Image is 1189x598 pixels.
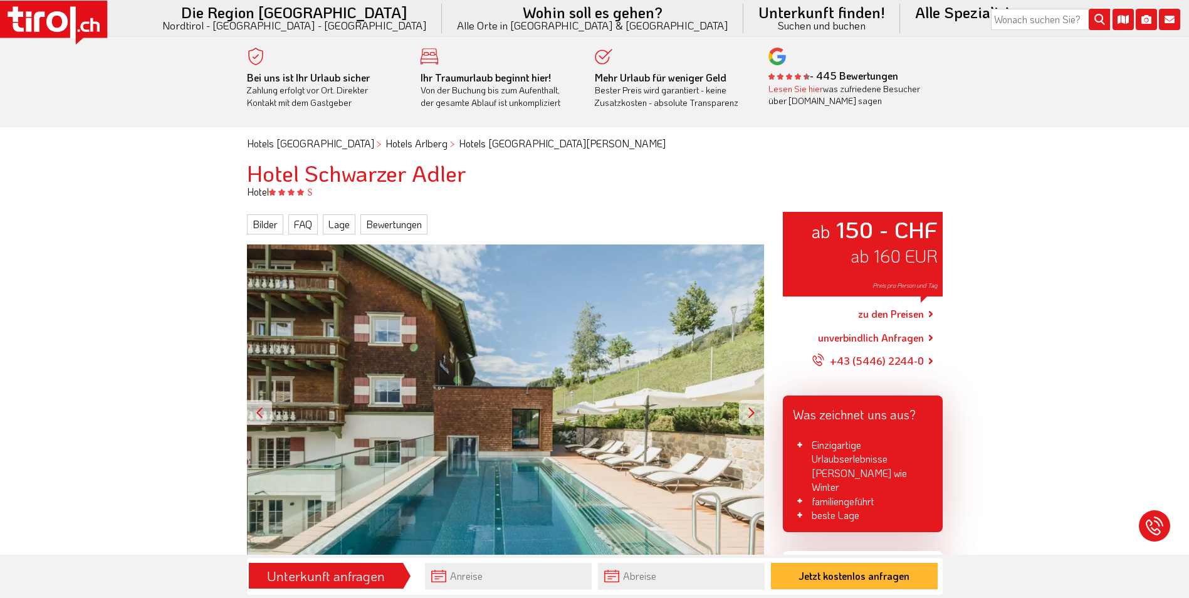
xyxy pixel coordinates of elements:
[595,71,726,84] b: Mehr Urlaub für weniger Geld
[793,508,933,522] li: beste Lage
[421,71,576,109] div: Von der Buchung bis zum Aufenthalt, der gesamte Ablauf ist unkompliziert
[768,83,924,107] div: was zufriedene Besucher über [DOMAIN_NAME] sagen
[783,396,943,428] div: Was zeichnet uns aus?
[793,438,933,495] li: Einzigartige Urlaubserlebnisse [PERSON_NAME] wie Winter
[1159,9,1180,30] i: Kontakt
[758,20,885,31] small: Suchen und buchen
[768,69,898,82] b: - 445 Bewertungen
[253,565,399,587] div: Unterkunft anfragen
[818,330,924,345] a: unverbindlich Anfragen
[793,495,933,508] li: familiengeführt
[836,214,938,244] strong: 150 - CHF
[851,244,938,267] span: ab 160 EUR
[858,299,924,330] a: zu den Preisen
[238,185,952,199] div: Hotel
[385,137,448,150] a: Hotels Arlberg
[768,83,823,95] a: Lesen Sie hier
[595,71,750,109] div: Bester Preis wird garantiert - keine Zusatzkosten - absolute Transparenz
[991,9,1110,30] input: Wonach suchen Sie?
[872,281,938,290] span: Preis pro Person und Tag
[421,71,551,84] b: Ihr Traumurlaub beginnt hier!
[459,137,666,150] a: Hotels [GEOGRAPHIC_DATA][PERSON_NAME]
[162,20,427,31] small: Nordtirol - [GEOGRAPHIC_DATA] - [GEOGRAPHIC_DATA]
[771,563,938,589] button: Jetzt kostenlos anfragen
[598,563,765,590] input: Abreise
[247,160,943,186] h1: Hotel Schwarzer Adler
[247,71,370,84] b: Bei uns ist Ihr Urlaub sicher
[247,71,402,109] div: Zahlung erfolgt vor Ort. Direkter Kontakt mit dem Gastgeber
[457,20,728,31] small: Alle Orte in [GEOGRAPHIC_DATA] & [GEOGRAPHIC_DATA]
[323,214,355,234] a: Lage
[360,214,427,234] a: Bewertungen
[811,219,830,243] small: ab
[288,214,318,234] a: FAQ
[812,345,924,377] a: +43 (5446) 2244-0
[783,551,943,584] div: Unsere Stärken
[247,137,374,150] a: Hotels [GEOGRAPHIC_DATA]
[768,48,786,65] img: google
[1136,9,1157,30] i: Fotogalerie
[247,214,283,234] a: Bilder
[1113,9,1134,30] i: Karte öffnen
[425,563,592,590] input: Anreise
